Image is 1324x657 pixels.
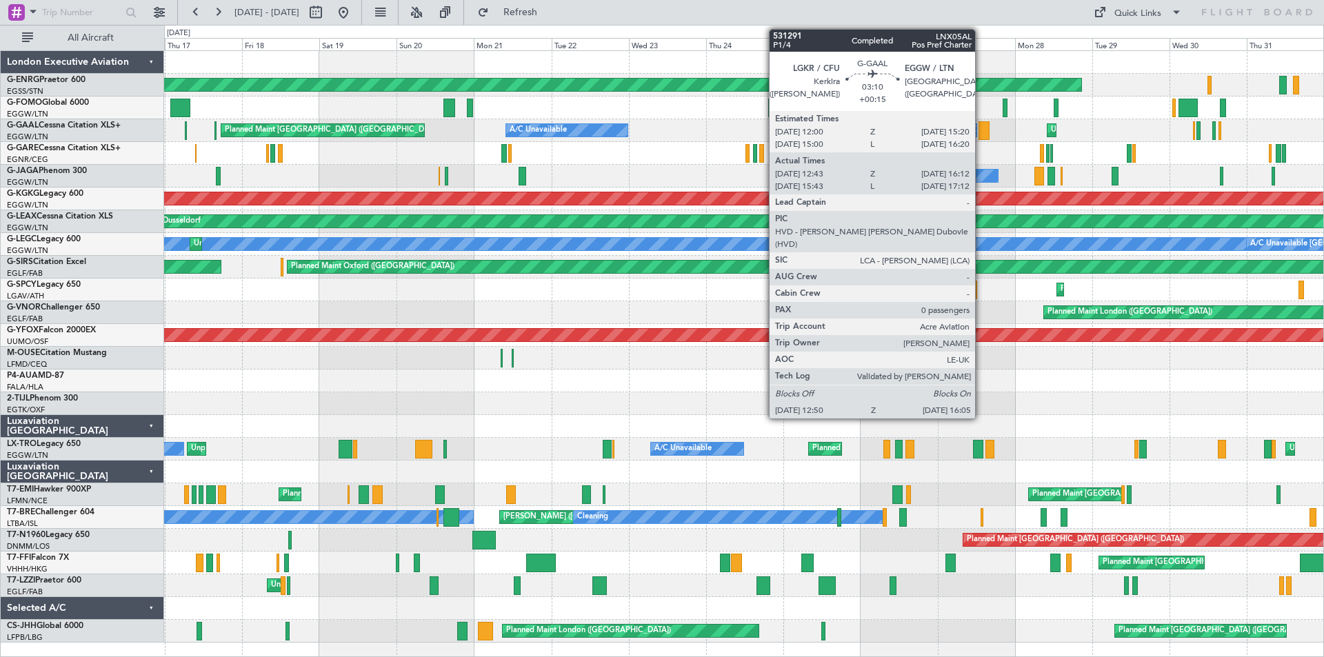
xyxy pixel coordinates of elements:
div: Planned Maint Oxford ([GEOGRAPHIC_DATA]) [291,256,454,277]
span: G-SIRS [7,258,33,266]
span: All Aircraft [36,33,146,43]
div: Fri 18 [242,38,319,50]
div: Mon 21 [474,38,551,50]
a: EGLF/FAB [7,587,43,597]
div: A/C Unavailable [654,438,712,459]
button: Quick Links [1087,1,1189,23]
div: Sat 19 [319,38,397,50]
div: Planned Maint [PERSON_NAME] [283,484,398,505]
div: A/C Unavailable [841,165,899,186]
a: EGGW/LTN [7,200,48,210]
span: G-GARE [7,144,39,152]
a: G-FOMOGlobal 6000 [7,99,89,107]
a: EGGW/LTN [7,132,48,142]
a: T7-FFIFalcon 7X [7,554,69,562]
a: G-ENRGPraetor 600 [7,76,86,84]
a: 2-TIJLPhenom 300 [7,394,78,403]
span: T7-LZZI [7,576,35,585]
a: T7-LZZIPraetor 600 [7,576,81,585]
div: Planned Maint London ([GEOGRAPHIC_DATA]) [1047,302,1212,323]
span: G-FOMO [7,99,42,107]
div: Unplanned Maint [GEOGRAPHIC_DATA] ([GEOGRAPHIC_DATA]) [194,234,421,254]
a: P4-AUAMD-87 [7,372,64,380]
span: CS-JHH [7,622,37,630]
div: Mon 28 [1015,38,1092,50]
span: LX-TRO [7,440,37,448]
a: VHHH/HKG [7,564,48,574]
a: G-SIRSCitation Excel [7,258,86,266]
span: G-LEAX [7,212,37,221]
a: G-SPCYLegacy 650 [7,281,81,289]
span: [DATE] - [DATE] [234,6,299,19]
a: G-YFOXFalcon 2000EX [7,326,96,334]
a: LFPB/LBG [7,632,43,643]
div: Cleaning [577,507,608,527]
div: Quick Links [1114,7,1161,21]
span: 2-TIJL [7,394,30,403]
span: T7-EMI [7,485,34,494]
a: EGGW/LTN [7,223,48,233]
div: Unplanned Maint [GEOGRAPHIC_DATA] ([GEOGRAPHIC_DATA]) [271,575,498,596]
span: G-ENRG [7,76,39,84]
a: EGGW/LTN [7,109,48,119]
span: G-VNOR [7,303,41,312]
a: G-JAGAPhenom 300 [7,167,87,175]
div: Planned Maint [GEOGRAPHIC_DATA] ([GEOGRAPHIC_DATA]) [225,120,442,141]
div: Planned Maint [GEOGRAPHIC_DATA] ([GEOGRAPHIC_DATA]) [967,529,1184,550]
a: UUMO/OSF [7,336,48,347]
a: T7-EMIHawker 900XP [7,485,91,494]
a: EGSS/STN [7,86,43,97]
a: LFMN/NCE [7,496,48,506]
span: P4-AUA [7,372,38,380]
a: G-GAALCessna Citation XLS+ [7,121,121,130]
div: Planned Maint Athens ([PERSON_NAME] Intl) [1061,279,1219,300]
a: LX-TROLegacy 650 [7,440,81,448]
a: G-VNORChallenger 650 [7,303,100,312]
a: G-LEGCLegacy 600 [7,235,81,243]
div: Fri 25 [783,38,861,50]
div: Thu 17 [165,38,242,50]
div: Planned Maint Dusseldorf [110,211,201,232]
div: A/C Unavailable [510,120,567,141]
a: EGGW/LTN [7,245,48,256]
span: G-KGKG [7,190,39,198]
div: Tue 29 [1092,38,1170,50]
span: G-GAAL [7,121,39,130]
a: EGGW/LTN [7,177,48,188]
div: Planned Maint [GEOGRAPHIC_DATA] ([GEOGRAPHIC_DATA]) [812,438,1030,459]
div: Planned Maint London ([GEOGRAPHIC_DATA]) [506,620,671,641]
div: Unplanned Maint Dusseldorf [191,438,291,459]
a: LGAV/ATH [7,291,44,301]
div: Wed 30 [1170,38,1247,50]
a: G-LEAXCessna Citation XLS [7,212,113,221]
div: Thu 31 [1247,38,1324,50]
div: Sun 20 [397,38,474,50]
input: Trip Number [42,2,121,23]
a: G-GARECessna Citation XLS+ [7,144,121,152]
span: M-OUSE [7,349,40,357]
a: EGTK/OXF [7,405,45,415]
a: M-OUSECitation Mustang [7,349,107,357]
span: Refresh [492,8,550,17]
a: DNMM/LOS [7,541,50,552]
div: Sun 27 [938,38,1015,50]
a: T7-N1960Legacy 650 [7,531,90,539]
div: Thu 24 [706,38,783,50]
a: T7-BREChallenger 604 [7,508,94,516]
a: CS-JHHGlobal 6000 [7,622,83,630]
button: All Aircraft [15,27,150,49]
a: LFMD/CEQ [7,359,47,370]
button: Refresh [471,1,554,23]
span: G-JAGA [7,167,39,175]
a: EGLF/FAB [7,314,43,324]
span: G-LEGC [7,235,37,243]
a: LTBA/ISL [7,518,38,529]
a: G-KGKGLegacy 600 [7,190,83,198]
div: Tue 22 [552,38,629,50]
span: G-SPCY [7,281,37,289]
a: EGLF/FAB [7,268,43,279]
div: Wed 23 [629,38,706,50]
div: [PERSON_NAME] ([GEOGRAPHIC_DATA][PERSON_NAME]) [503,507,714,527]
span: T7-FFI [7,554,31,562]
span: T7-N1960 [7,531,46,539]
